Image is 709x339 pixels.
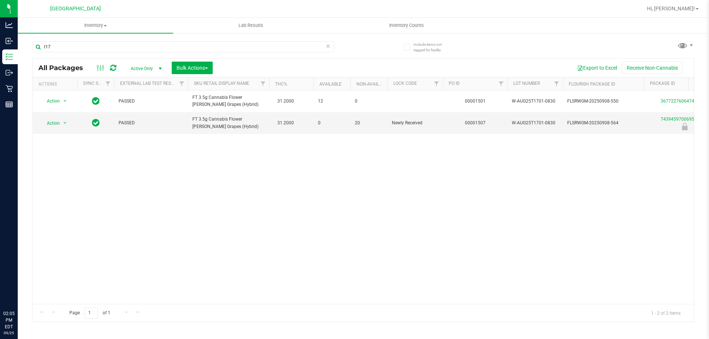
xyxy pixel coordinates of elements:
[119,120,184,127] span: PASSED
[18,22,173,29] span: Inventory
[393,81,417,86] a: Lock Code
[83,81,112,86] a: Sync Status
[661,98,702,104] a: 3677227606474330
[3,330,14,336] p: 09/25
[92,96,100,106] span: In Sync
[6,53,13,60] inline-svg: Inventory
[192,116,265,130] span: FT 3.5g Cannabis Flower [PERSON_NAME] Grapes (Hybrid)
[61,118,70,128] span: select
[512,98,558,105] span: W-AUG25T1701-0830
[6,85,13,92] inline-svg: Retail
[647,6,695,11] span: Hi, [PERSON_NAME]!
[3,310,14,330] p: 02:05 PM EDT
[194,81,249,86] a: Sku Retail Display Name
[329,18,484,33] a: Inventory Counts
[192,94,265,108] span: FT 3.5g Cannabis Flower [PERSON_NAME] Grapes (Hybrid)
[449,81,460,86] a: PO ID
[6,101,13,108] inline-svg: Reports
[120,81,178,86] a: External Lab Test Result
[6,37,13,45] inline-svg: Inbound
[318,98,346,105] span: 12
[32,41,334,52] input: Search Package ID, Item Name, SKU, Lot or Part Number...
[572,62,622,74] button: Export to Excel
[379,22,434,29] span: Inventory Counts
[414,42,451,53] span: Include items not tagged for facility
[318,120,346,127] span: 0
[274,118,298,128] span: 31.2000
[119,98,184,105] span: PASSED
[173,18,329,33] a: Lab Results
[431,77,443,90] a: Filter
[465,98,486,104] a: 00001501
[102,77,114,90] a: Filter
[176,77,188,90] a: Filter
[6,21,13,29] inline-svg: Analytics
[512,120,558,127] span: W-AUG25T1701-0830
[61,96,70,106] span: select
[513,81,540,86] a: Lot Number
[495,77,507,90] a: Filter
[355,98,383,105] span: 0
[229,22,273,29] span: Lab Results
[274,96,298,107] span: 31.2000
[172,62,213,74] button: Bulk Actions
[465,120,486,125] a: 00001507
[38,64,90,72] span: All Packages
[92,118,100,128] span: In Sync
[569,82,615,87] a: Flourish Package ID
[63,307,116,319] span: Page of 1
[38,82,74,87] div: Actions
[6,69,13,76] inline-svg: Outbound
[661,117,702,122] a: 7439459700695762
[650,81,675,86] a: Package ID
[325,41,330,51] span: Clear
[275,82,287,87] a: THC%
[551,77,563,90] a: Filter
[257,77,269,90] a: Filter
[177,65,208,71] span: Bulk Actions
[7,280,30,302] iframe: Resource center
[40,118,60,128] span: Action
[85,307,98,319] input: 1
[18,18,173,33] a: Inventory
[645,307,686,318] span: 1 - 2 of 2 items
[622,62,683,74] button: Receive Non-Cannabis
[319,82,342,87] a: Available
[356,82,389,87] a: Non-Available
[50,6,101,12] span: [GEOGRAPHIC_DATA]
[567,98,640,105] span: FLSRWGM-20250908-550
[567,120,640,127] span: FLSRWGM-20250908-564
[355,120,383,127] span: 20
[40,96,60,106] span: Action
[392,120,438,127] span: Newly Received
